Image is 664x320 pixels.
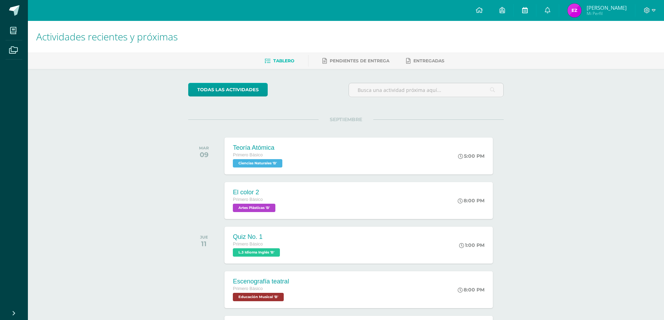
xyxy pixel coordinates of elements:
div: Quiz No. 1 [233,233,282,241]
span: SEPTIEMBRE [319,116,373,123]
span: Primero Básico [233,197,262,202]
a: Tablero [265,55,294,67]
div: Teoría Atómica [233,144,284,151]
div: 11 [200,240,208,248]
span: Tablero [273,58,294,63]
a: todas las Actividades [188,83,268,96]
a: Entregadas [406,55,444,67]
div: 8:00 PM [458,197,484,204]
span: Primero Básico [233,242,262,247]
div: El color 2 [233,189,277,196]
span: Actividades recientes y próximas [36,30,178,43]
div: 09 [199,150,209,159]
div: MAR [199,146,209,150]
span: Educación Musical 'B' [233,293,284,301]
span: Ciencias Naturales 'B' [233,159,282,167]
span: Artes Plásticas 'B' [233,204,275,212]
span: L.3 Idioma Inglés 'B' [233,248,280,257]
span: Primero Básico [233,153,262,157]
input: Busca una actividad próxima aquí... [349,83,503,97]
img: 687af13bb66982c3e5287b72cc16effe.png [567,3,581,17]
a: Pendientes de entrega [322,55,389,67]
span: [PERSON_NAME] [587,4,627,11]
div: 8:00 PM [458,287,484,293]
div: JUE [200,235,208,240]
div: Escenografía teatral [233,278,289,285]
span: Entregadas [413,58,444,63]
span: Pendientes de entrega [330,58,389,63]
span: Primero Básico [233,286,262,291]
div: 5:00 PM [458,153,484,159]
span: Mi Perfil [587,10,627,16]
div: 1:00 PM [459,242,484,248]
